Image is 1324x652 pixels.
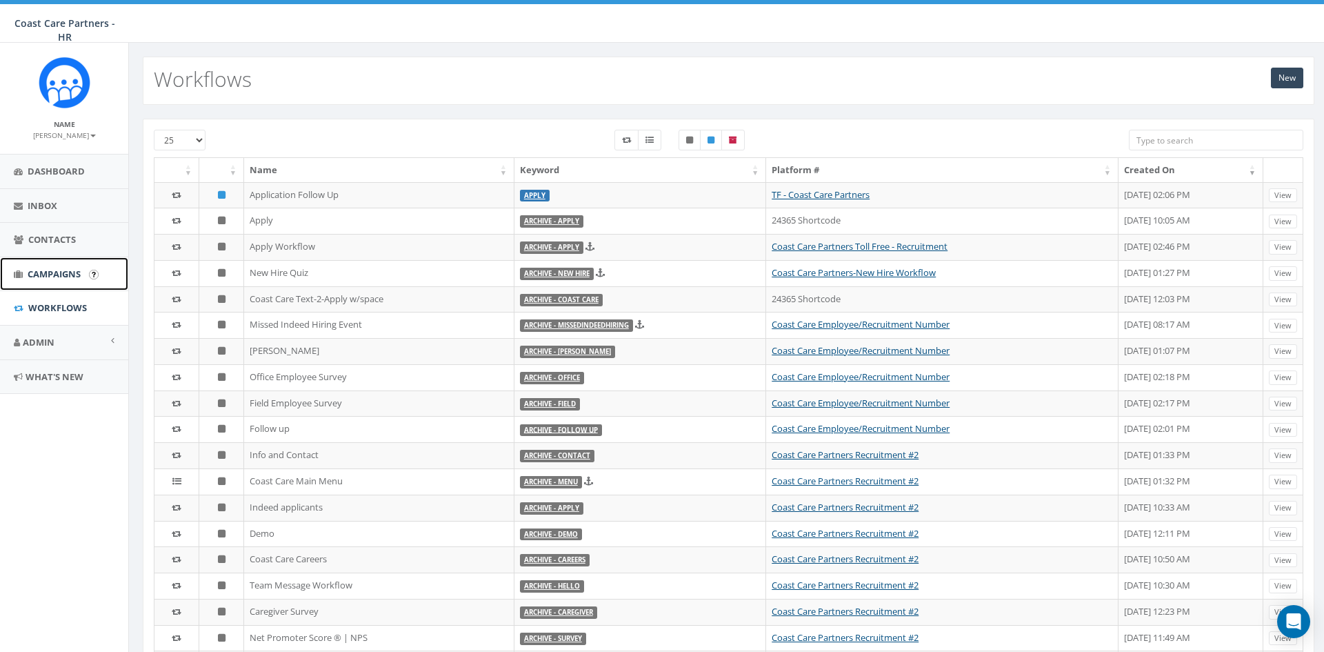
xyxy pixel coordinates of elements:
[244,286,514,313] td: Coast Care Text-2-Apply w/space
[244,521,514,547] td: Demo
[524,451,590,460] a: Archive - CONTACT
[54,119,75,129] small: Name
[1269,448,1297,463] a: View
[218,346,225,355] i: Unpublished
[28,302,87,314] span: Workflows
[218,190,225,199] i: Published
[244,260,514,286] td: New Hire Quiz
[1119,391,1263,417] td: [DATE] 02:17 PM
[218,373,225,382] i: Unpublished
[524,477,578,486] a: Archive - Menu
[1269,319,1297,333] a: View
[1269,579,1297,593] a: View
[524,555,585,564] a: Archive - Careers
[218,399,225,408] i: Unpublished
[1277,605,1310,638] div: Open Intercom Messenger
[524,425,598,434] a: Archive - Follow up
[1119,364,1263,391] td: [DATE] 02:18 PM
[1119,286,1263,313] td: [DATE] 12:03 PM
[772,397,950,409] a: Coast Care Employee/Recruitment Number
[33,128,96,141] a: [PERSON_NAME]
[218,477,225,486] i: Unpublished
[1119,416,1263,442] td: [DATE] 02:01 PM
[244,625,514,651] td: Net Promoter Score ® | NPS
[524,217,579,226] a: Archive - Apply
[154,68,252,90] h2: Workflows
[772,371,950,383] a: Coast Care Employee/Recruitment Number
[1269,240,1297,255] a: View
[524,373,580,382] a: Archive - Office
[766,286,1119,313] td: 24365 Shortcode
[1119,234,1263,260] td: [DATE] 02:46 PM
[1119,495,1263,521] td: [DATE] 10:33 AM
[772,553,919,565] a: Coast Care Partners Recruitment #2
[1269,397,1297,411] a: View
[524,399,576,408] a: Archive - Field
[89,270,99,279] input: Submit
[244,158,514,182] th: Name: activate to sort column ascending
[1269,293,1297,307] a: View
[524,321,629,330] a: Archive - MissedIndeedHiring
[39,57,90,108] img: Rally_Corp_Icon_1.png
[244,234,514,260] td: Apply Workflow
[772,448,919,461] a: Coast Care Partners Recruitment #2
[1119,312,1263,338] td: [DATE] 08:17 AM
[1269,266,1297,281] a: View
[218,268,225,277] i: Unpublished
[28,233,76,246] span: Contacts
[1269,553,1297,568] a: View
[26,371,83,383] span: What's New
[1119,468,1263,495] td: [DATE] 01:32 PM
[244,338,514,364] td: [PERSON_NAME]
[524,530,578,539] a: Archive - Demo
[154,158,199,182] th: : activate to sort column ascending
[514,158,766,182] th: Keyword: activate to sort column ascending
[244,208,514,234] td: Apply
[1269,215,1297,229] a: View
[772,501,919,513] a: Coast Care Partners Recruitment #2
[766,208,1119,234] td: 24365 Shortcode
[218,503,225,512] i: Unpublished
[1269,605,1297,620] a: View
[244,312,514,338] td: Missed Indeed Hiring Event
[1119,625,1263,651] td: [DATE] 11:49 AM
[218,424,225,433] i: Unpublished
[524,243,579,252] a: Archive - Apply
[1119,599,1263,625] td: [DATE] 12:23 PM
[244,182,514,208] td: Application Follow Up
[1119,573,1263,599] td: [DATE] 10:30 AM
[524,634,582,643] a: Archive - Survey
[772,631,919,644] a: Coast Care Partners Recruitment #2
[772,605,919,618] a: Coast Care Partners Recruitment #2
[772,188,870,201] a: TF - Coast Care Partners
[218,295,225,304] i: Unpublished
[1119,208,1263,234] td: [DATE] 10:05 AM
[218,320,225,329] i: Unpublished
[1269,631,1297,646] a: View
[772,318,950,330] a: Coast Care Employee/Recruitment Number
[1269,423,1297,437] a: View
[1271,68,1303,88] a: New
[638,130,661,150] label: Menu
[1129,130,1303,150] input: Type to search
[1119,442,1263,468] td: [DATE] 01:33 PM
[244,416,514,442] td: Follow up
[218,242,225,251] i: Unpublished
[524,504,579,513] a: Archive - Apply
[244,442,514,468] td: Info and Contact
[23,336,54,348] span: Admin
[524,191,545,200] a: Apply
[772,527,919,540] a: Coast Care Partners Recruitment #2
[218,555,225,564] i: Unpublished
[28,199,57,212] span: Inbox
[524,269,590,278] a: Archive - New Hire
[218,529,225,538] i: Unpublished
[244,599,514,625] td: Caregiver Survey
[1269,188,1297,203] a: View
[244,391,514,417] td: Field Employee Survey
[524,295,599,304] a: Archive - Coast Care
[244,546,514,573] td: Coast Care Careers
[218,581,225,590] i: Unpublished
[1119,260,1263,286] td: [DATE] 01:27 PM
[1269,344,1297,359] a: View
